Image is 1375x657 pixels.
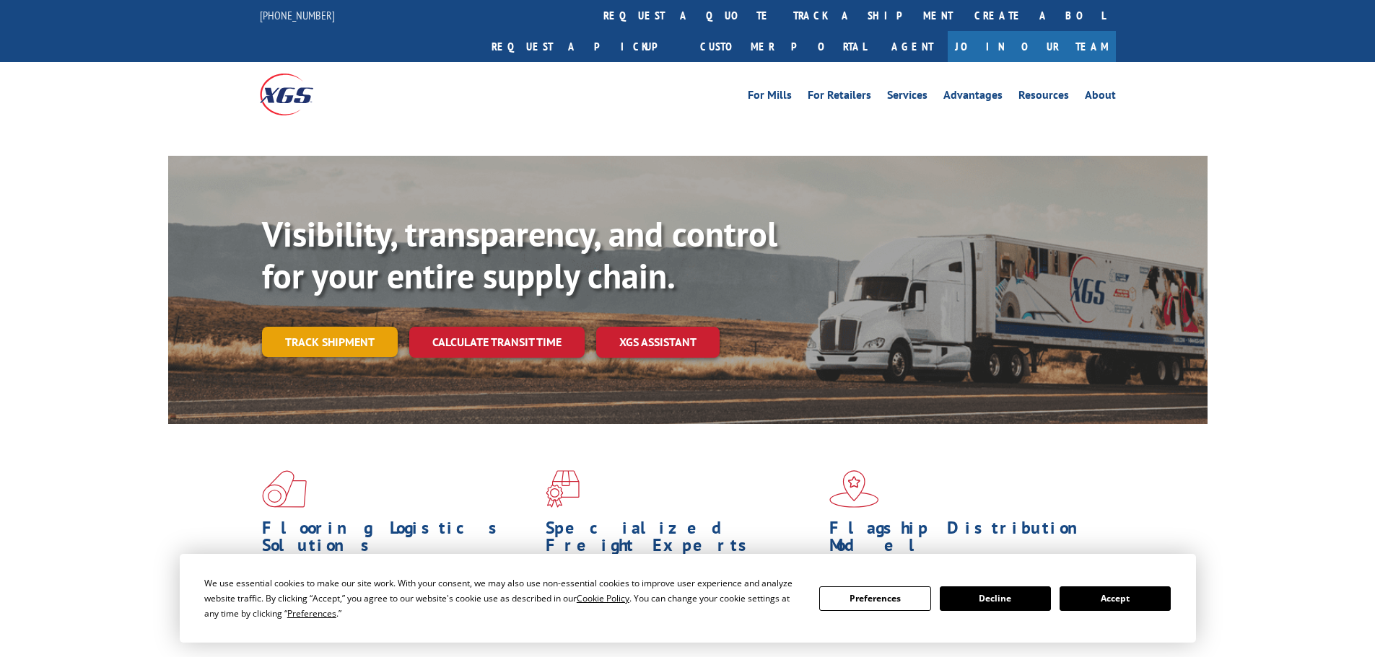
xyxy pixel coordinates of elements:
[546,470,580,508] img: xgs-icon-focused-on-flooring-red
[596,327,720,358] a: XGS ASSISTANT
[877,31,948,62] a: Agent
[887,89,927,105] a: Services
[204,576,802,621] div: We use essential cookies to make our site work. With your consent, we may also use non-essential ...
[409,327,585,358] a: Calculate transit time
[262,327,398,357] a: Track shipment
[287,607,336,619] span: Preferences
[689,31,877,62] a: Customer Portal
[577,592,629,604] span: Cookie Policy
[808,89,871,105] a: For Retailers
[819,586,930,611] button: Preferences
[546,519,819,561] h1: Specialized Freight Experts
[1018,89,1069,105] a: Resources
[829,519,1102,561] h1: Flagship Distribution Model
[260,8,335,22] a: [PHONE_NUMBER]
[262,211,777,298] b: Visibility, transparency, and control for your entire supply chain.
[481,31,689,62] a: Request a pickup
[262,519,535,561] h1: Flooring Logistics Solutions
[748,89,792,105] a: For Mills
[943,89,1003,105] a: Advantages
[180,554,1196,643] div: Cookie Consent Prompt
[1085,89,1116,105] a: About
[1060,586,1171,611] button: Accept
[940,586,1051,611] button: Decline
[829,470,879,508] img: xgs-icon-flagship-distribution-model-red
[948,31,1116,62] a: Join Our Team
[262,470,307,508] img: xgs-icon-total-supply-chain-intelligence-red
